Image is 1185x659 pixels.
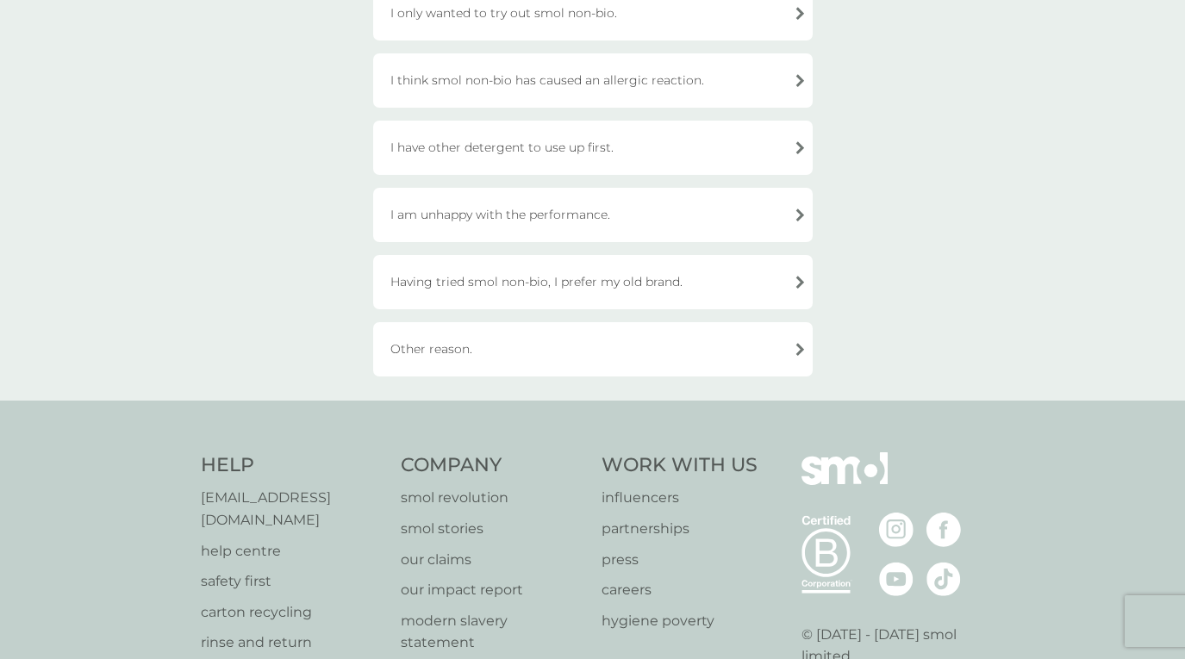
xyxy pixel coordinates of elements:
a: our impact report [401,579,584,601]
div: Other reason. [373,322,813,376]
a: rinse and return [201,631,384,654]
div: Having tried smol non-bio, I prefer my old brand. [373,255,813,309]
img: visit the smol Tiktok page [926,562,961,596]
a: carton recycling [201,601,384,624]
a: help centre [201,540,384,563]
a: smol revolution [401,487,584,509]
h4: Work With Us [602,452,758,479]
a: partnerships [602,518,758,540]
div: I think smol non-bio has caused an allergic reaction. [373,53,813,108]
h4: Help [201,452,384,479]
img: visit the smol Youtube page [879,562,914,596]
a: modern slavery statement [401,610,584,654]
img: smol [801,452,888,511]
img: visit the smol Facebook page [926,513,961,547]
div: I have other detergent to use up first. [373,121,813,175]
a: influencers [602,487,758,509]
a: smol stories [401,518,584,540]
a: press [602,549,758,571]
a: our claims [401,549,584,571]
div: I am unhappy with the performance. [373,188,813,242]
a: careers [602,579,758,601]
a: [EMAIL_ADDRESS][DOMAIN_NAME] [201,487,384,531]
img: visit the smol Instagram page [879,513,914,547]
a: safety first [201,570,384,593]
h4: Company [401,452,584,479]
a: hygiene poverty [602,610,758,632]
